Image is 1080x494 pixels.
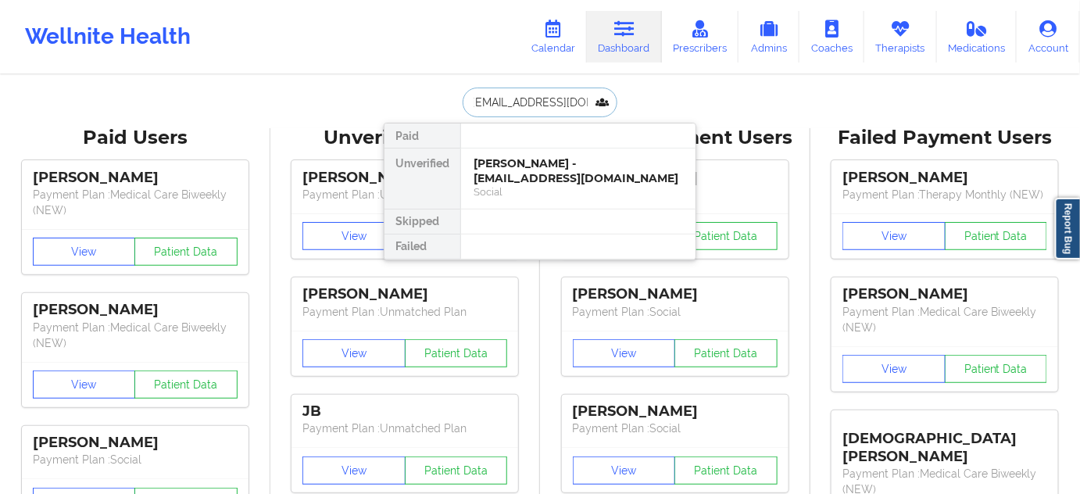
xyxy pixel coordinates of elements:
div: [PERSON_NAME] [573,403,778,421]
div: Paid Users [11,126,259,150]
button: Patient Data [674,456,778,485]
div: Paid [384,123,460,149]
button: Patient Data [945,222,1048,250]
button: Patient Data [134,370,238,399]
div: [PERSON_NAME] - [EMAIL_ADDRESS][DOMAIN_NAME] [474,156,683,185]
p: Payment Plan : Therapy Monthly (NEW) [842,187,1047,202]
button: Patient Data [134,238,238,266]
button: View [573,456,676,485]
p: Payment Plan : Unmatched Plan [302,187,507,202]
div: [PERSON_NAME] [842,169,1047,187]
button: View [842,355,946,383]
button: Patient Data [674,339,778,367]
p: Payment Plan : Social [33,452,238,467]
button: Patient Data [674,222,778,250]
button: View [33,238,136,266]
div: JB [302,403,507,421]
div: [DEMOGRAPHIC_DATA][PERSON_NAME] [842,418,1047,466]
a: Calendar [520,11,587,63]
button: View [573,339,676,367]
button: View [33,370,136,399]
a: Coaches [799,11,864,63]
div: Failed [384,234,460,260]
a: Admins [738,11,799,63]
button: Patient Data [405,339,508,367]
div: [PERSON_NAME] [33,301,238,319]
p: Payment Plan : Social [573,304,778,320]
a: Report Bug [1055,198,1080,260]
div: Social [474,185,683,199]
button: Patient Data [405,456,508,485]
a: Medications [937,11,1017,63]
button: View [842,222,946,250]
a: Dashboard [587,11,662,63]
p: Payment Plan : Unmatched Plan [302,304,507,320]
p: Payment Plan : Medical Care Biweekly (NEW) [842,304,1047,335]
div: [PERSON_NAME] [573,285,778,303]
div: [PERSON_NAME] [302,285,507,303]
button: Patient Data [945,355,1048,383]
button: View [302,456,406,485]
a: Therapists [864,11,937,63]
p: Payment Plan : Medical Care Biweekly (NEW) [33,187,238,218]
div: [PERSON_NAME] [842,285,1047,303]
div: Unverified [384,149,460,209]
div: [PERSON_NAME] [302,169,507,187]
div: [PERSON_NAME] [33,169,238,187]
div: Unverified Users [281,126,530,150]
div: Failed Payment Users [821,126,1070,150]
button: View [302,222,406,250]
a: Prescribers [662,11,739,63]
p: Payment Plan : Unmatched Plan [302,421,507,436]
p: Payment Plan : Medical Care Biweekly (NEW) [33,320,238,351]
div: [PERSON_NAME] [33,434,238,452]
button: View [302,339,406,367]
div: Skipped [384,209,460,234]
p: Payment Plan : Social [573,421,778,436]
a: Account [1017,11,1080,63]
